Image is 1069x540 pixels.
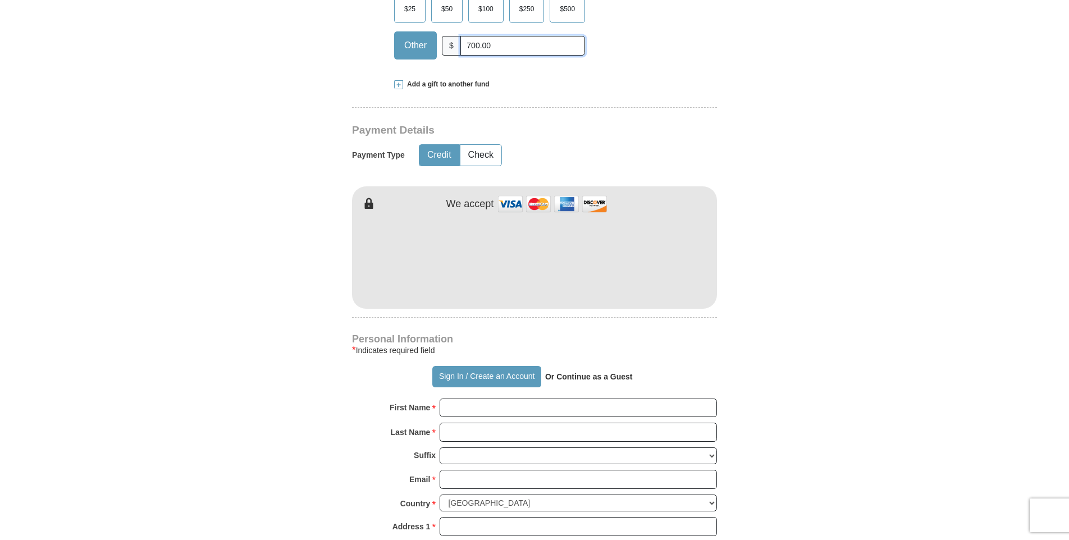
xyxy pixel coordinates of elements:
span: $ [442,36,461,56]
span: Add a gift to another fund [403,80,490,89]
strong: Email [409,472,430,487]
button: Sign In / Create an Account [432,366,541,387]
strong: Country [400,496,431,511]
h3: Payment Details [352,124,638,137]
span: Other [399,37,432,54]
strong: Or Continue as a Guest [545,372,633,381]
span: $500 [554,1,581,17]
strong: Last Name [391,424,431,440]
span: $100 [473,1,499,17]
button: Credit [419,145,459,166]
strong: First Name [390,400,430,415]
button: Check [460,145,501,166]
span: $250 [514,1,540,17]
strong: Suffix [414,447,436,463]
input: Other Amount [460,36,585,56]
div: Indicates required field [352,344,717,357]
h5: Payment Type [352,150,405,160]
span: $50 [436,1,458,17]
img: credit cards accepted [496,192,609,216]
strong: Address 1 [392,519,431,534]
span: $25 [399,1,421,17]
h4: We accept [446,198,494,210]
h4: Personal Information [352,335,717,344]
